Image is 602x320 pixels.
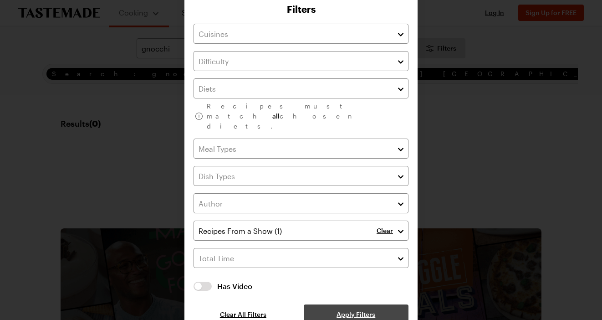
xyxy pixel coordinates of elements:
[377,227,393,235] button: Clear Recipes From a Show filter
[377,227,393,235] p: Clear
[194,51,408,71] input: Difficulty
[194,221,408,241] input: Recipes From a Show (1)
[194,4,408,15] h2: Filters
[194,166,408,186] input: Dish Types
[272,112,280,120] span: all
[217,281,408,292] span: Has Video
[337,310,375,319] span: Apply Filters
[194,248,408,268] input: Total Time
[194,139,408,159] input: Meal Types
[194,78,408,98] input: Diets
[207,101,408,131] p: Recipes must match chosen diets.
[220,310,266,319] span: Clear All Filters
[194,310,293,319] button: Clear All Filters
[194,193,408,213] input: Author
[194,24,408,44] input: Cuisines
